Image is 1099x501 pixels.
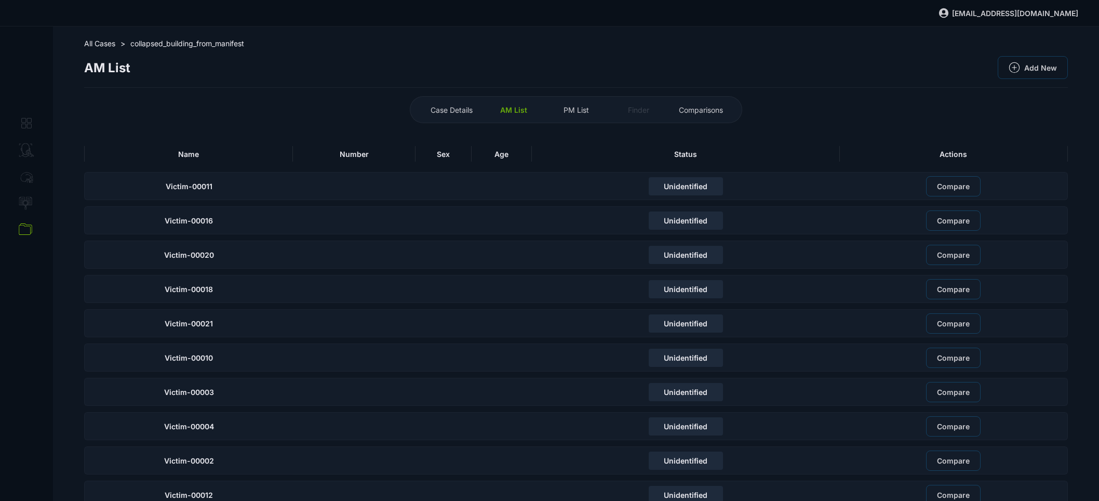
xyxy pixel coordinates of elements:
span: Unidentified [664,491,707,499]
span: Victim-00018 [165,285,213,294]
button: Compare [926,279,981,299]
span: Victim-00020 [164,251,214,259]
button: Compare [926,416,981,437]
span: Compare [937,285,970,294]
button: Add New [998,56,1068,79]
span: collapsed_building_from_manifest [130,39,244,48]
span: Compare [937,422,970,431]
span: Compare [937,319,970,328]
span: Victim-00012 [165,491,213,499]
span: Unidentified [664,285,707,294]
span: Compare [937,182,970,191]
button: Compare [926,451,981,471]
span: Actions [940,150,967,159]
span: AM List [84,60,130,75]
span: Name [178,150,199,159]
button: Compare [926,313,981,334]
span: Age [494,150,508,159]
span: > [120,39,125,48]
span: Number [340,150,369,159]
span: Unidentified [664,182,707,191]
span: Victim-00016 [165,216,213,225]
button: Compare [926,176,981,196]
span: Victim-00010 [165,353,213,362]
button: Compare [926,382,981,402]
button: Compare [926,245,981,265]
span: Add New [1024,63,1057,72]
span: All Cases [84,39,115,48]
span: Unidentified [664,319,707,328]
span: Compare [937,388,970,397]
span: Victim-00004 [164,422,214,431]
span: Comparisons [679,106,723,114]
span: Compare [937,216,970,225]
span: Compare [937,456,970,465]
span: Compare [937,491,970,499]
button: Compare [926,348,981,368]
span: Victim-00021 [165,319,213,328]
span: Victim-00003 [164,388,214,397]
img: svg%3e [938,7,949,19]
span: Victim-00011 [166,182,212,191]
span: Status [674,150,697,159]
span: Compare [937,353,970,362]
button: Compare [926,210,981,231]
span: Unidentified [664,456,707,465]
span: Unidentified [664,353,707,362]
span: PM List [564,106,589,114]
span: Case Details [431,106,473,114]
span: [EMAIL_ADDRESS][DOMAIN_NAME] [952,9,1078,18]
span: Unidentified [664,388,707,397]
span: Victim-00002 [164,456,214,465]
span: Unidentified [664,216,707,225]
span: Unidentified [664,251,707,259]
span: Sex [437,150,450,159]
span: Compare [937,251,970,259]
span: AM List [500,106,527,114]
span: Unidentified [664,422,707,431]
